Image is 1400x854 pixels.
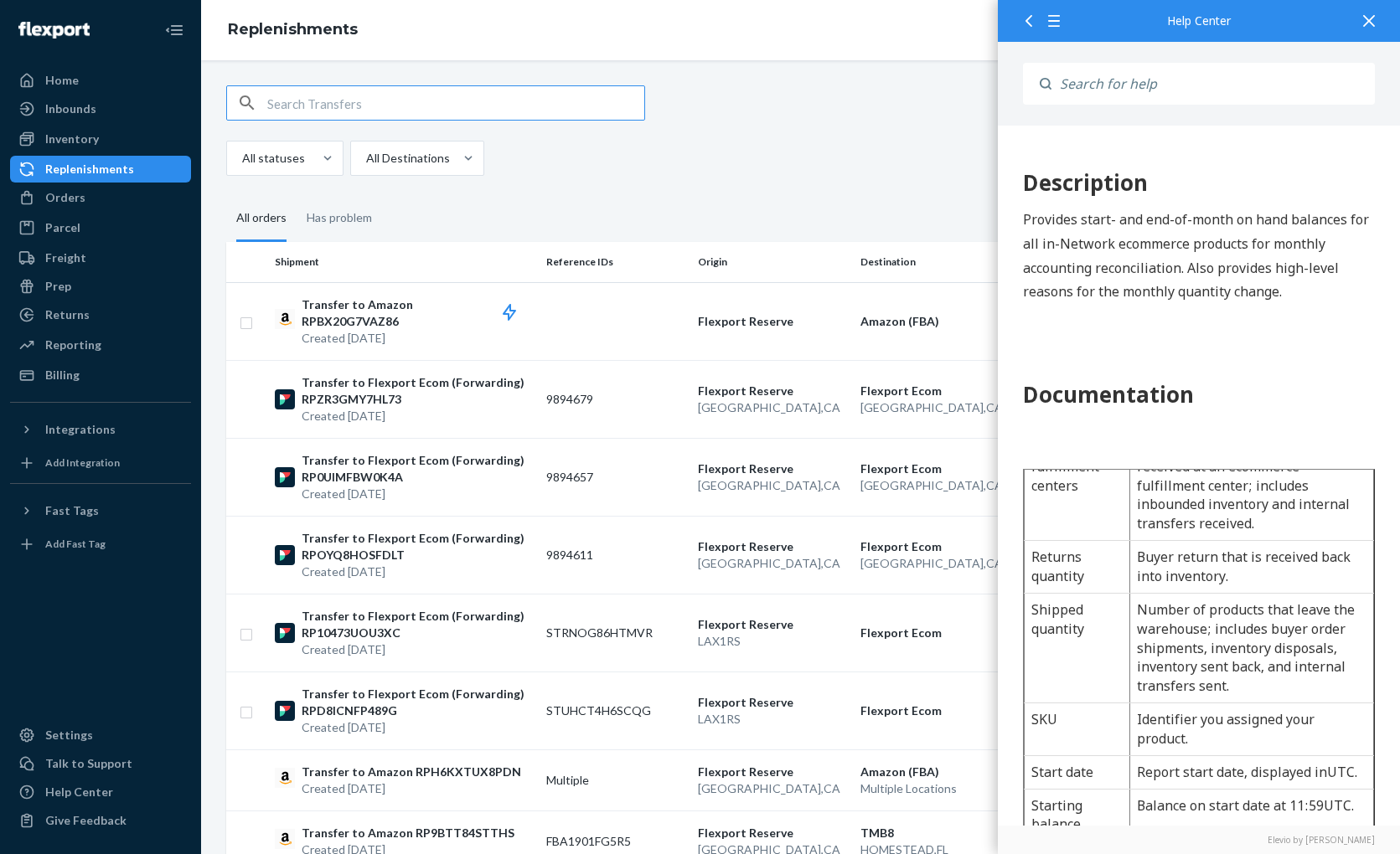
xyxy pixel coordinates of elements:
p: Flexport Reserve [698,538,847,555]
p: Multiple Locations [860,780,1031,797]
td: Received at fulfillment centers [27,569,132,679]
div: Freight [45,250,86,266]
th: Destination [854,242,1038,282]
p: Flexport Reserve [698,313,847,330]
button: Integrations [10,416,191,443]
a: Elevio by [PERSON_NAME] [1023,834,1375,846]
p: Transfer to Amazon RPBX20G7VAZ86 [302,296,533,330]
td: 9894679 [540,360,691,438]
p: LAX1RS [698,633,847,650]
p: Flexport Reserve [698,383,847,399]
div: Add Integration [45,455,120,470]
span: Please reach out to [GEOGRAPHIC_DATA] [58,162,317,180]
p: Flexport Reserve [698,825,847,841]
p: Flexport Reserve [698,694,847,711]
a: Add Integration [10,450,191,476]
a: Prep [10,273,191,300]
p: [GEOGRAPHIC_DATA] , CA [860,399,1031,416]
th: Shipment [268,242,540,282]
div: All Destinations [366,150,450,167]
p: [GEOGRAPHIC_DATA] , CA [698,780,847,797]
img: Flexport logo [18,22,90,39]
p: Created [DATE] [302,780,521,797]
a: Talk to Support [10,750,191,777]
button: Close Navigation [158,13,191,47]
p: Created [DATE] [302,563,533,580]
p: This report is currently , but will be launching to all merchants soon. if you would like to requ... [25,111,377,231]
p: Flexport Ecom [860,625,1031,641]
p: [GEOGRAPHIC_DATA] , CA [698,555,847,572]
th: Reference IDs [540,242,691,282]
div: Billing [45,367,80,383]
p: Flexport Ecom [860,538,1031,555]
p: Created [DATE] [302,408,533,424]
a: Parcel [10,214,191,241]
th: Origin [691,242,854,282]
input: Search Transfers [267,86,644,120]
input: All Destinations [364,150,366,167]
div: Has problem [307,196,372,239]
a: Inventory [10,126,191,152]
a: Billing [10,362,191,388]
div: Add Fast Tag [45,537,106,551]
div: 750 Inventory - Ecommerce Monthly Reconciliation [25,33,377,90]
div: Inbounds [45,100,96,117]
td: Returns quantity [27,680,132,733]
a: Add Fast Tag [10,531,191,558]
div: Give Feedback [45,812,127,829]
td: Number of products scanned and received at an ecommerce fulfillment center; includes inbounded in... [132,569,375,679]
p: Amazon (FBA) [860,764,1031,780]
a: Returns [10,301,191,328]
td: Multiple [540,749,691,810]
a: Replenishments [10,156,191,183]
strong: Description [25,306,150,337]
div: All statuses [242,150,305,167]
p: Transfer to Flexport Ecom (Forwarding) RPZR3GMY7HL73 [302,374,533,408]
td: Shipped quantity [27,732,132,841]
p: Transfer to Flexport Ecom (Forwarding) RPOYQ8HOSFDLT [302,530,533,563]
td: Buyer return that is received back into inventory. [132,680,375,733]
p: Created [DATE] [302,641,533,658]
div: Prep [45,278,71,295]
p: [GEOGRAPHIC_DATA] , CA [698,399,847,416]
strong: NOTE: [25,113,67,131]
div: Fast Tags [45,502,99,519]
p: Flexport Ecom [860,702,1031,719]
strong: Documentation [25,518,196,548]
p: [GEOGRAPHIC_DATA] , CA [860,477,1031,494]
span: Chat [39,12,74,27]
a: Freight [10,244,191,271]
p: [GEOGRAPHIC_DATA] , CA [860,555,1031,572]
input: Search [1051,63,1375,105]
p: Flexport Reserve [698,764,847,780]
a: Reporting [10,332,191,358]
p: Transfer to Amazon RP9BTT84STTHS [302,825,514,841]
ol: breadcrumbs [214,6,371,54]
div: Talk to Support [45,755,132,772]
p: Created [DATE] [302,719,533,736]
div: Replenishments [45,161,134,177]
a: Inbounds [10,95,191,122]
p: Transfer to Flexport Ecom (Forwarding) RPD8ICNFP489G [302,686,533,719]
p: LAX1RS [698,711,847,728]
div: All orders [236,196,287,242]
div: Help Center [45,784,113,800]
p: Transfer to Amazon RPH6KXTUX8PDN [302,764,521,780]
div: Parcel [45,219,80,236]
div: Settings [45,727,93,743]
td: STUHCT4H6SCQG [540,671,691,749]
td: 9894657 [540,438,691,516]
div: Returns [45,306,90,323]
td: STRNOG86HTMVR [540,594,691,671]
div: Orders [45,189,85,206]
div: Home [45,72,79,89]
td: 9894611 [540,516,691,594]
div: Reporting [45,337,101,353]
input: All statuses [240,150,242,167]
div: Help Center [1023,15,1375,27]
div: Integrations [45,421,116,438]
a: Help Center [10,779,191,805]
a: Replenishments [228,20,358,39]
p: Amazon (FBA) [860,313,1031,330]
p: TMB8 [860,825,1031,841]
